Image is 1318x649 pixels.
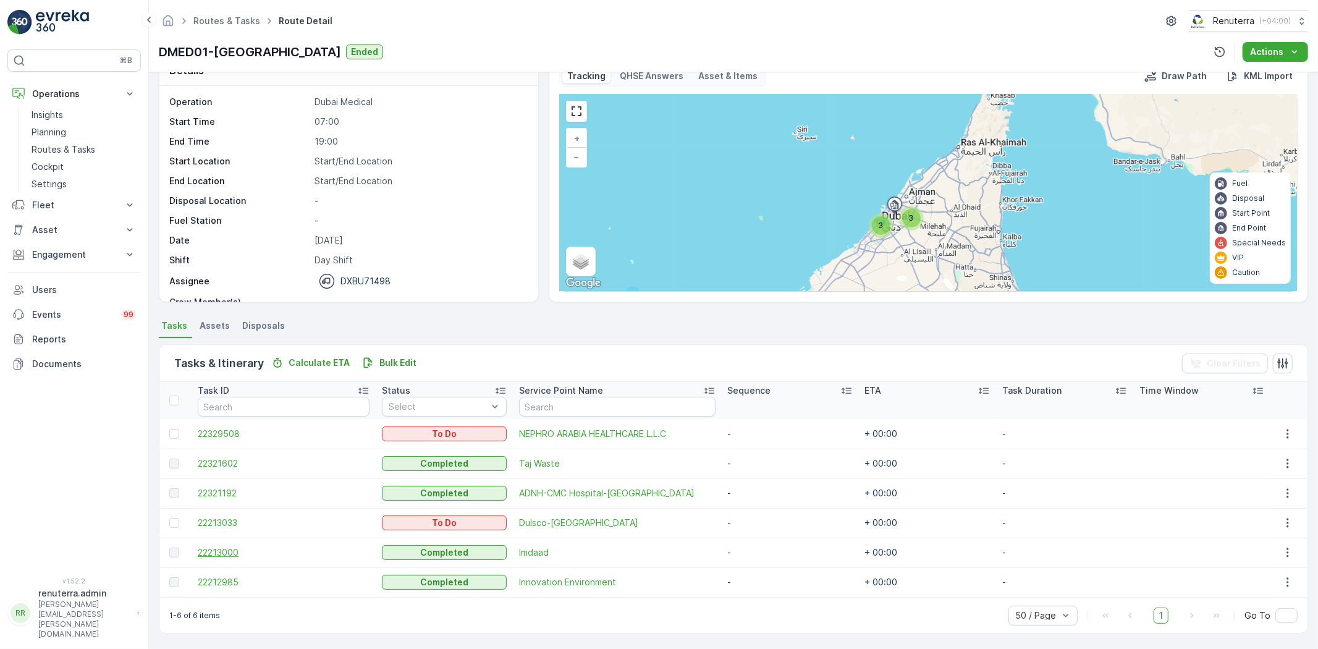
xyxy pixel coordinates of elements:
[432,517,457,529] p: To Do
[728,384,771,397] p: Sequence
[198,384,229,397] p: Task ID
[519,428,716,440] a: NEPHRO ARABIA HEALTHCARE L.L.C
[198,546,370,559] a: 22213000
[519,487,716,499] a: ADNH-CMC Hospital-Jadaf
[722,538,859,567] td: -
[865,384,882,397] p: ETA
[7,242,141,267] button: Engagement
[1213,15,1254,27] p: Renuterra
[32,358,136,370] p: Documents
[169,96,310,108] p: Operation
[289,357,350,369] p: Calculate ETA
[315,214,525,227] p: -
[567,129,586,148] a: Zoom In
[519,576,716,588] a: Innovation Environment
[567,102,586,121] a: View Fullscreen
[519,487,716,499] span: ADNH-CMC Hospital-[GEOGRAPHIC_DATA]
[567,70,606,82] p: Tracking
[1189,14,1208,28] img: Screenshot_2024-07-26_at_13.33.01.png
[161,19,175,29] a: Homepage
[382,486,507,501] button: Completed
[169,296,310,308] p: Crew Member(s)
[519,397,716,417] input: Search
[620,70,684,82] p: QHSE Answers
[32,224,116,236] p: Asset
[379,357,416,369] p: Bulk Edit
[1259,16,1291,26] p: ( +04:00 )
[198,428,370,440] a: 22329508
[432,428,457,440] p: To Do
[420,487,468,499] p: Completed
[382,426,507,441] button: To Do
[996,567,1133,597] td: -
[869,213,893,238] div: 3
[519,546,716,559] a: Imdaad
[567,248,594,275] a: Layers
[315,116,525,128] p: 07:00
[573,151,580,162] span: −
[174,355,264,372] p: Tasks & Itinerary
[120,56,132,66] p: ⌘B
[357,355,421,370] button: Bulk Edit
[169,175,310,187] p: End Location
[1250,46,1283,58] p: Actions
[169,611,220,621] p: 1-6 of 6 items
[198,517,370,529] a: 22213033
[32,143,95,156] p: Routes & Tasks
[722,478,859,508] td: -
[11,603,30,623] div: RR
[198,487,370,499] a: 22321192
[32,161,64,173] p: Cockpit
[1222,69,1298,83] button: KML Import
[519,457,716,470] span: Taj Waste
[1139,69,1212,83] button: Draw Path
[996,508,1133,538] td: -
[1139,384,1199,397] p: Time Window
[1232,223,1266,233] p: End Point
[420,457,468,470] p: Completed
[266,355,355,370] button: Calculate ETA
[193,15,260,26] a: Routes & Tasks
[7,10,32,35] img: logo
[169,214,310,227] p: Fuel Station
[198,576,370,588] a: 22212985
[859,567,996,597] td: + 00:00
[859,419,996,449] td: + 00:00
[563,275,604,291] img: Google
[315,195,525,207] p: -
[1232,253,1244,263] p: VIP
[1232,193,1264,203] p: Disposal
[159,43,341,61] p: DMED01-[GEOGRAPHIC_DATA]
[859,538,996,567] td: + 00:00
[996,419,1133,449] td: -
[519,517,716,529] span: Dulsco-[GEOGRAPHIC_DATA]
[7,302,141,327] a: Events99
[276,15,335,27] span: Route Detail
[198,397,370,417] input: Search
[1243,42,1308,62] button: Actions
[7,82,141,106] button: Operations
[7,577,141,585] span: v 1.52.2
[198,457,370,470] a: 22321602
[382,384,410,397] p: Status
[899,206,924,231] div: 3
[315,135,525,148] p: 19:00
[382,515,507,530] button: To Do
[169,135,310,148] p: End Time
[1232,179,1248,189] p: Fuel
[32,284,136,296] p: Users
[996,478,1133,508] td: -
[420,546,468,559] p: Completed
[909,213,914,223] span: 3
[32,109,63,121] p: Insights
[567,148,586,166] a: Zoom Out
[996,538,1133,567] td: -
[7,193,141,218] button: Fleet
[996,449,1133,478] td: -
[169,155,310,168] p: Start Location
[7,278,141,302] a: Users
